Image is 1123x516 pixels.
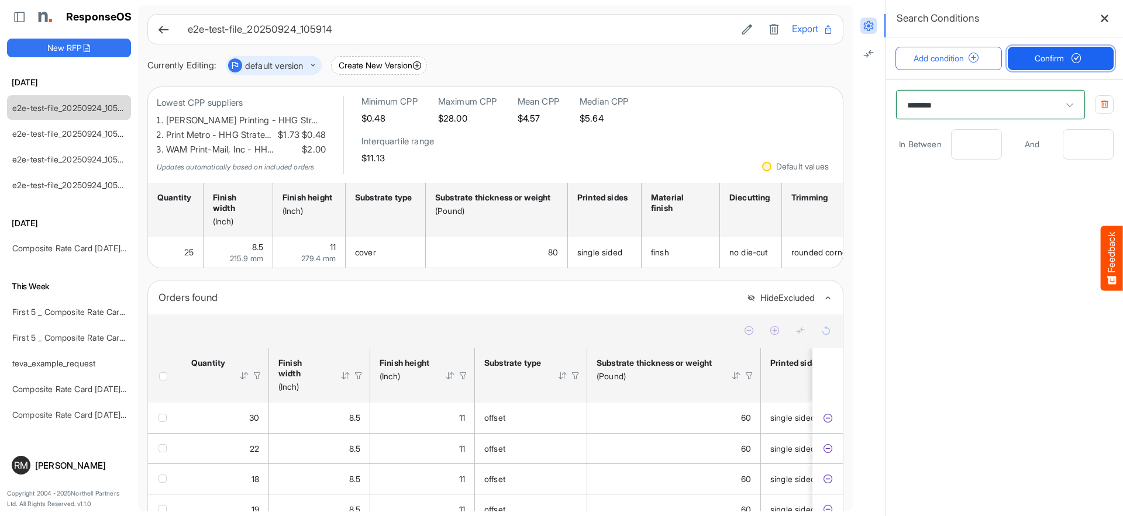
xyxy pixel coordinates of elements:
[548,247,558,257] span: 80
[587,433,761,463] td: 60 is template cell Column Header httpsnorthellcomontologiesmapping-rulesmaterialhasmaterialthick...
[7,217,131,230] h6: [DATE]
[741,474,751,484] span: 60
[761,463,866,494] td: single sided is template cell Column Header httpsnorthellcomontologiesmapping-rulesmanufacturingh...
[822,412,833,424] button: Exclude
[349,504,360,514] span: 8.5
[459,474,465,484] span: 11
[651,247,669,257] span: finsh
[349,444,360,453] span: 8.5
[301,254,336,263] span: 279.4 mm
[484,358,542,368] div: Substrate type
[729,247,768,257] span: no die-cut
[484,504,505,514] span: offset
[1035,52,1086,65] span: Confirm
[252,504,259,514] span: 19
[597,371,716,382] div: (Pound)
[770,474,815,484] span: single sided
[459,444,465,453] span: 11
[597,358,716,368] div: Substrate thickness or weight
[484,474,505,484] span: offset
[741,413,751,423] span: 60
[159,289,738,306] div: Orders found
[895,47,1002,70] button: Add condition
[435,192,554,203] div: Substrate thickness or weight
[822,443,833,455] button: Exclude
[370,433,475,463] td: 11 is template cell Column Header httpsnorthellcomontologiesmapping-rulesmeasurementhasfinishsize...
[14,460,28,470] span: RM
[744,370,755,381] div: Filter Icon
[776,162,829,171] div: Default values
[355,247,376,257] span: cover
[1008,137,1057,151] span: And
[361,113,418,123] h5: $0.48
[32,5,56,29] img: Northell
[580,113,629,123] h5: $5.64
[570,370,581,381] div: Filter Icon
[12,333,164,342] a: First 5 _ Composite Rate Card [DATE] (2)
[157,96,326,110] p: Lowest CPP suppliers
[361,136,434,147] h6: Interquartile range
[812,403,845,433] td: e398c8c4-73a1-49a4-8dc4-5e3d4e27171d is template cell Column Header
[148,403,182,433] td: checkbox
[299,128,326,143] span: $0.48
[580,96,629,108] h6: Median CPP
[278,358,325,379] div: Finish width
[475,433,587,463] td: offset is template cell Column Header httpsnorthellcomontologiesmapping-rulesmaterialhassubstrate...
[426,237,568,268] td: 80 is template cell Column Header httpsnorthellcomontologiesmapping-rulesmaterialhasmaterialthick...
[283,192,332,203] div: Finish height
[35,461,126,470] div: [PERSON_NAME]
[380,358,430,368] div: Finish height
[438,96,497,108] h6: Maximum CPP
[166,113,326,128] li: [PERSON_NAME] Printing - HHG Str…
[191,358,224,368] div: Quantity
[568,237,642,268] td: single sided is template cell Column Header httpsnorthellcomontologiesmapping-rulesmanufacturingh...
[157,162,314,171] em: Updates automatically based on included orders
[273,237,346,268] td: 11 is template cell Column Header httpsnorthellcomontologiesmapping-rulesmeasurementhasfinishsize...
[12,180,132,190] a: e2e-test-file_20250924_105226
[182,403,269,433] td: 30 is template cell Column Header httpsnorthellcomontologiesmapping-rulesorderhasquantity
[370,403,475,433] td: 11 is template cell Column Header httpsnorthellcomontologiesmapping-rulesmeasurementhasfinishsize...
[283,206,332,216] div: (Inch)
[249,413,259,423] span: 30
[230,254,263,263] span: 215.9 mm
[269,463,370,494] td: 8.5 is template cell Column Header httpsnorthellcomontologiesmapping-rulesmeasurementhasfinishsiz...
[822,473,833,485] button: Exclude
[435,206,554,216] div: (Pound)
[761,403,866,433] td: single sided is template cell Column Header httpsnorthellcomontologiesmapping-rulesmanufacturingh...
[166,143,326,157] li: WAM Print-Mail, Inc - HH…
[12,103,131,113] a: e2e-test-file_20250924_105914
[459,504,465,514] span: 11
[770,444,815,453] span: single sided
[269,433,370,463] td: 8.5 is template cell Column Header httpsnorthellcomontologiesmapping-rulesmeasurementhasfinishsiz...
[12,243,151,253] a: Composite Rate Card [DATE]_smaller
[475,463,587,494] td: offset is template cell Column Header httpsnorthellcomontologiesmapping-rulesmaterialhassubstrate...
[770,504,815,514] span: single sided
[741,504,751,514] span: 60
[147,58,216,73] div: Currently Editing:
[642,237,720,268] td: finsh is template cell Column Header httpsnorthellcomontologiesmapping-rulesmanufacturinghassubst...
[438,113,497,123] h5: $28.00
[361,96,418,108] h6: Minimum CPP
[738,22,756,37] button: Edit
[729,192,769,203] div: Diecutting
[770,413,815,423] span: single sided
[299,143,326,157] span: $2.00
[7,280,131,293] h6: This Week
[720,237,782,268] td: no die-cut is template cell Column Header httpsnorthellcomontologiesmapping-rulesmanufacturinghas...
[213,192,260,213] div: Finish width
[380,371,430,382] div: (Inch)
[822,504,833,515] button: Exclude
[12,154,130,164] a: e2e-test-file_20250924_105318
[12,129,132,138] a: e2e-test-file_20250924_105529
[518,96,559,108] h6: Mean CPP
[330,242,336,252] span: 11
[7,489,131,509] p: Copyright 2004 - 2025 Northell Partners Ltd. All Rights Reserved. v 1.1.0
[484,444,505,453] span: offset
[12,384,151,394] a: Composite Rate Card [DATE]_smaller
[12,358,95,368] a: teva_example_request
[812,463,845,494] td: 578e6e2c-72e4-4ee0-a263-79f7f88fa8c4 is template cell Column Header
[459,413,465,423] span: 11
[7,39,131,57] button: New RFP
[1008,47,1114,70] button: Confirm
[897,10,979,26] h6: Search Conditions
